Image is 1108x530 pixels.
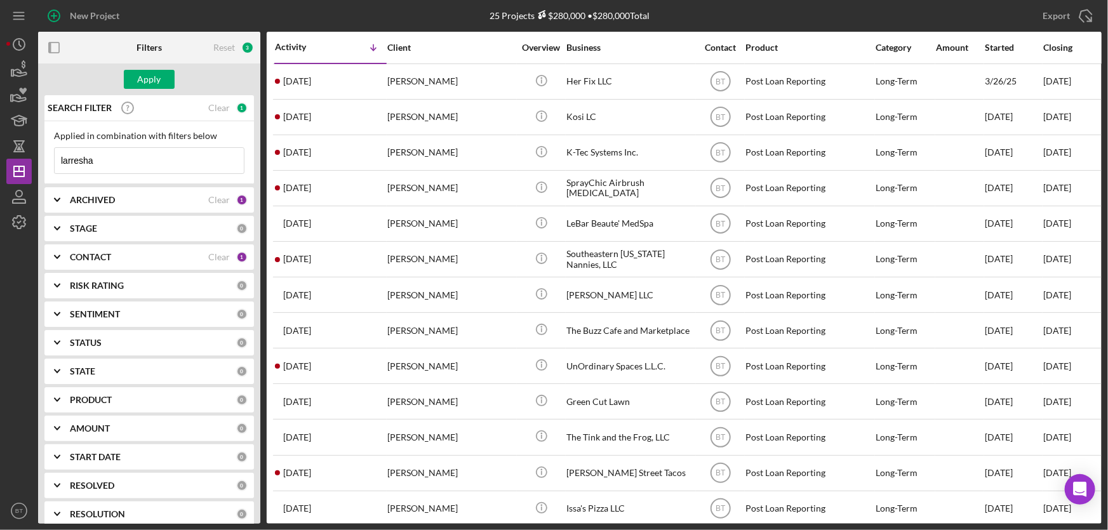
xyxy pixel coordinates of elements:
b: STATUS [70,338,102,348]
div: [DATE] [985,136,1042,169]
div: [PERSON_NAME] [387,456,514,490]
div: [PERSON_NAME] [387,100,514,134]
time: [DATE] [1043,111,1071,122]
text: BT [716,220,726,229]
time: [DATE] [1043,147,1071,157]
div: Clear [208,252,230,262]
div: [DATE] [985,171,1042,205]
text: BT [716,113,726,122]
div: Post Loan Reporting [745,385,872,418]
time: 2025-03-17 18:42 [283,468,311,478]
div: Long-Term [876,349,935,383]
time: 2025-05-12 16:25 [283,147,311,157]
div: 25 Projects • $280,000 Total [490,10,650,21]
div: Amount [936,43,984,53]
div: Apply [138,70,161,89]
time: [DATE] [1043,289,1071,300]
div: 1 [236,194,248,206]
div: 0 [236,394,248,406]
div: Kosi LC [566,100,693,134]
div: [DATE] [985,242,1042,276]
time: 2025-04-18 13:06 [283,218,311,229]
button: Export [1030,3,1102,29]
div: Export [1043,3,1070,29]
text: BT [716,77,726,86]
div: [DATE] [985,100,1042,134]
time: 2025-03-22 17:33 [283,397,311,407]
div: Business [566,43,693,53]
time: 2025-03-28 21:07 [283,326,311,336]
div: [PERSON_NAME] [387,65,514,98]
div: Post Loan Reporting [745,349,872,383]
b: RESOLVED [70,480,114,491]
div: 0 [236,508,248,520]
div: Long-Term [876,65,935,98]
time: 2025-03-19 15:36 [283,432,311,442]
time: [DATE] [1043,76,1071,86]
div: Long-Term [876,314,935,347]
div: [PERSON_NAME] [387,492,514,526]
div: Long-Term [876,278,935,312]
div: Long-Term [876,420,935,454]
div: K-Tec Systems Inc. [566,136,693,169]
div: 0 [236,480,248,491]
button: New Project [38,3,132,29]
b: PRODUCT [70,395,112,405]
b: CONTACT [70,252,111,262]
text: BT [15,508,23,515]
div: SprayChic Airbrush [MEDICAL_DATA] [566,171,693,205]
div: 0 [236,337,248,348]
time: [DATE] [1043,182,1071,193]
div: [DATE] [985,314,1042,347]
time: 2025-04-21 16:09 [283,183,311,193]
div: [PERSON_NAME] [387,420,514,454]
button: Apply [124,70,175,89]
div: Post Loan Reporting [745,242,872,276]
div: Long-Term [876,171,935,205]
time: [DATE] [1043,218,1071,229]
div: 0 [236,280,248,291]
div: [PERSON_NAME] [387,314,514,347]
b: SENTIMENT [70,309,120,319]
div: Product [745,43,872,53]
div: $280,000 [535,10,585,21]
div: 0 [236,451,248,463]
div: Applied in combination with filters below [54,131,244,141]
b: RESOLUTION [70,509,125,519]
div: Long-Term [876,492,935,526]
div: Reset [213,43,235,53]
time: 2025-04-02 19:13 [283,254,311,264]
div: Long-Term [876,385,935,418]
div: Southeastern [US_STATE] Nannies, LLC [566,242,693,276]
text: BT [716,434,726,442]
div: Post Loan Reporting [745,278,872,312]
div: Post Loan Reporting [745,492,872,526]
div: Post Loan Reporting [745,100,872,134]
b: ARCHIVED [70,195,115,205]
text: BT [716,255,726,264]
div: 1 [236,102,248,114]
div: Post Loan Reporting [745,136,872,169]
div: Clear [208,195,230,205]
b: SEARCH FILTER [48,103,112,113]
div: 3 [241,41,254,54]
div: Post Loan Reporting [745,314,872,347]
time: [DATE] [1043,503,1071,513]
text: BT [716,397,726,406]
b: AMOUNT [70,423,110,434]
div: 0 [236,366,248,377]
text: BT [716,469,726,478]
div: Overview [517,43,565,53]
div: [PERSON_NAME] LLC [566,278,693,312]
div: Post Loan Reporting [745,456,872,490]
div: Open Intercom Messenger [1065,474,1095,505]
text: BT [716,362,726,371]
div: [DATE] [985,349,1042,383]
time: [DATE] [1043,396,1071,407]
div: 0 [236,223,248,234]
div: [DATE] [985,456,1042,490]
div: [PERSON_NAME] [387,385,514,418]
div: Post Loan Reporting [745,171,872,205]
div: 0 [236,308,248,320]
div: Long-Term [876,242,935,276]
